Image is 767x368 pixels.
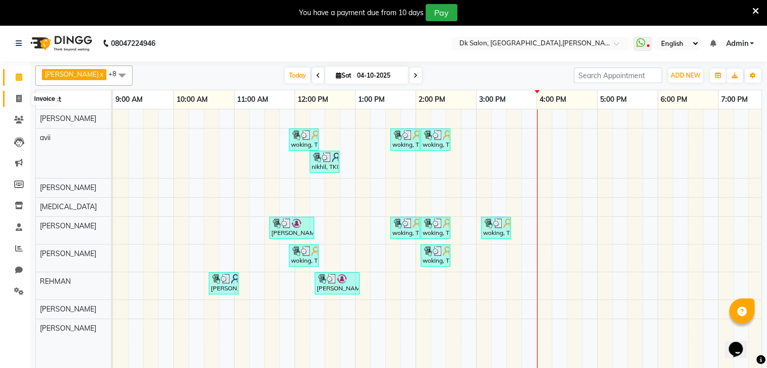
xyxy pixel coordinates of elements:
[391,218,419,237] div: woking, TK07, 01:35 PM-02:05 PM, Men — Haircut - Haircut (Without Wash)
[477,92,508,107] a: 3:00 PM
[295,92,331,107] a: 12:00 PM
[40,221,96,230] span: [PERSON_NAME]
[598,92,629,107] a: 5:00 PM
[671,72,700,79] span: ADD NEW
[725,328,757,358] iframe: chat widget
[113,92,145,107] a: 9:00 AM
[32,93,57,105] div: Invoice
[210,274,238,293] div: [PERSON_NAME] , TK01, 10:35 AM-11:05 AM, Men — Haircut - Haircut (Without Wash)
[174,92,210,107] a: 10:00 AM
[311,152,338,171] div: nikhil, TK05, 12:15 PM-12:45 PM, Haircut - Haircut (With Wash)
[40,183,96,192] span: [PERSON_NAME]
[426,4,457,21] button: Pay
[356,92,387,107] a: 1:00 PM
[537,92,569,107] a: 4:00 PM
[422,218,449,237] div: woking, TK08, 02:05 PM-02:35 PM, Hair Styling - Ironing Without Wash
[422,246,449,265] div: woking, TK06, 02:05 PM-02:35 PM, Men — Haircut - Haircut (With Shaving)
[316,274,359,293] div: [PERSON_NAME], TK02, 12:20 PM-01:05 PM, hed massage,Men — Haircut - Haircut (Without Wash)
[270,218,313,237] div: [PERSON_NAME], TK02, 11:35 AM-12:20 PM, Haircut - Hairwash,hed massage
[290,130,318,149] div: woking, TK03, 11:55 AM-12:25 PM, Men — Haircut - Haircut (Without Wash)
[719,92,750,107] a: 7:00 PM
[354,68,404,83] input: 2025-10-04
[40,114,96,123] span: [PERSON_NAME]
[482,218,510,237] div: woking, TK09, 03:05 PM-03:35 PM, Men — Haircut - Haircut (With Shaving)
[658,92,690,107] a: 6:00 PM
[40,249,96,258] span: [PERSON_NAME]
[40,202,97,211] span: [MEDICAL_DATA]
[416,92,448,107] a: 2:00 PM
[574,68,662,83] input: Search Appointment
[111,29,155,57] b: 08047224946
[285,68,310,83] span: Today
[40,304,96,314] span: [PERSON_NAME]
[108,70,124,78] span: +8
[45,70,99,78] span: [PERSON_NAME]
[99,70,103,78] a: x
[40,277,71,286] span: REHMAN
[234,92,271,107] a: 11:00 AM
[726,38,748,49] span: Admin
[422,130,449,149] div: woking, TK07, 02:05 PM-02:35 PM, Men — Haircut - Shaving
[40,133,50,142] span: avii
[290,246,318,265] div: woking, TK04, 11:55 AM-12:25 PM, Men — Haircut - Haircut (With Shaving)
[668,69,703,83] button: ADD NEW
[333,72,354,79] span: Sat
[40,324,96,333] span: [PERSON_NAME]
[299,8,424,18] div: You have a payment due from 10 days
[26,29,95,57] img: logo
[391,130,419,149] div: woking, TK06, 01:35 PM-02:05 PM, Men — Haircut - Child Haircut (Boy)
